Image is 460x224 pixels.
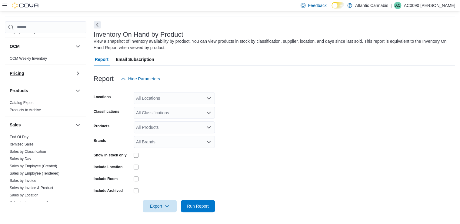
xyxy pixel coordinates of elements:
div: AC0090 Chipman Kayla [394,2,401,9]
a: Sales by Employee (Tendered) [10,171,59,176]
button: OCM [10,43,73,49]
button: Pricing [10,70,73,76]
p: Atlantic Cannabis [355,2,388,9]
span: Run Report [187,203,209,209]
a: OCM Weekly Inventory [10,56,47,61]
label: Include Room [94,176,118,181]
h3: Pricing [10,70,24,76]
a: Catalog Export [10,101,34,105]
span: Sales by Employee (Created) [10,164,57,169]
button: Run Report [181,200,215,212]
span: AC [395,2,400,9]
span: Sales by Location [10,193,38,198]
label: Include Location [94,165,122,169]
h3: Sales [10,122,21,128]
span: Report [95,53,108,65]
input: Dark Mode [332,2,344,8]
button: Products [10,88,73,94]
button: Open list of options [206,96,211,101]
span: Export [146,200,173,212]
a: Sales by Location [10,193,38,197]
a: Loyalty Redemption Values [10,29,54,34]
h3: Products [10,88,28,94]
button: Sales [74,121,82,129]
div: View a snapshot of inventory availability by product. You can view products in stock by classific... [94,38,452,51]
h3: Inventory On Hand by Product [94,31,183,38]
button: Pricing [74,70,82,77]
div: OCM [5,55,86,65]
label: Include Archived [94,188,123,193]
span: Sales by Invoice [10,178,36,183]
img: Cova [12,2,39,8]
div: Products [5,99,86,116]
button: OCM [74,43,82,50]
span: Hide Parameters [128,76,160,82]
a: End Of Day [10,135,28,139]
button: Hide Parameters [118,73,162,85]
a: Sales by Invoice & Product [10,186,53,190]
span: Sales by Day [10,156,31,161]
a: Sales by Location per Day [10,200,52,205]
span: Email Subscription [116,53,154,65]
a: Sales by Classification [10,149,46,154]
button: Open list of options [206,139,211,144]
button: Sales [10,122,73,128]
a: Sales by Day [10,157,31,161]
button: Open list of options [206,110,211,115]
button: Export [143,200,177,212]
span: Catalog Export [10,100,34,105]
label: Locations [94,95,111,99]
a: Itemized Sales [10,142,34,146]
a: Sales by Invoice [10,179,36,183]
span: Feedback [308,2,326,8]
span: Itemized Sales [10,142,34,147]
button: Products [74,87,82,94]
p: AC0090 [PERSON_NAME] [404,2,455,9]
button: Next [94,21,101,28]
h3: OCM [10,43,20,49]
label: Classifications [94,109,119,114]
label: Show in stock only [94,153,127,158]
p: | [391,2,392,9]
h3: Report [94,75,114,82]
label: Brands [94,138,106,143]
a: Sales by Employee (Created) [10,164,57,168]
button: Open list of options [206,125,211,130]
a: Products to Archive [10,108,41,112]
label: Products [94,124,109,129]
